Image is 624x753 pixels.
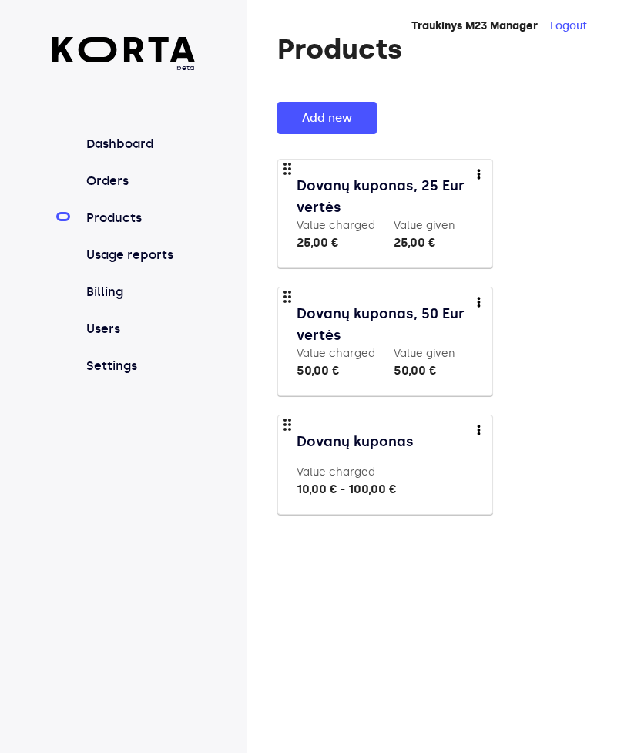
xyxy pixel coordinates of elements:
[297,466,375,479] label: Value charged
[83,135,195,153] a: Dashboard
[83,283,195,301] a: Billing
[302,108,352,128] span: Add new
[278,415,297,434] span: drag_indicator
[277,102,377,134] button: Add new
[52,37,195,73] a: beta
[550,18,587,34] button: Logout
[277,109,387,123] a: Add new
[278,287,297,306] span: drag_indicator
[83,357,195,375] a: Settings
[83,320,195,338] a: Users
[297,219,375,232] label: Value charged
[297,480,397,499] div: 10,00 € - 100,00 €
[297,234,375,252] div: 25,00 €
[83,209,195,227] a: Products
[394,347,455,360] label: Value given
[477,169,481,179] img: more
[394,361,455,380] div: 50,00 €
[52,37,195,62] img: Korta
[411,19,538,32] strong: Traukinys M23 Manager
[465,287,492,315] button: more
[394,219,455,232] label: Value given
[477,425,481,435] img: more
[297,431,477,452] a: Dovanų kuponas
[52,62,195,73] span: beta
[83,172,195,190] a: Orders
[278,160,297,178] span: drag_indicator
[465,160,492,187] button: more
[477,297,481,307] img: more
[297,361,375,380] div: 50,00 €
[297,347,375,360] label: Value charged
[297,303,477,346] a: Dovanų kuponas, 50 Eur vertės
[465,415,492,443] button: more
[297,175,477,218] a: Dovanų kuponas, 25 Eur vertės
[277,34,609,65] h1: Products
[83,246,195,264] a: Usage reports
[394,234,455,252] div: 25,00 €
